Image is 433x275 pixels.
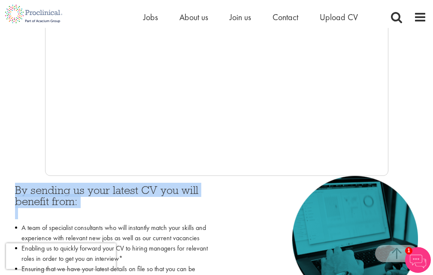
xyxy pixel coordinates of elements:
[273,12,298,23] a: Contact
[6,243,116,269] iframe: reCAPTCHA
[15,223,210,243] li: A team of specialist consultants who will instantly match your skills and experience with relevan...
[320,12,358,23] a: Upload CV
[143,12,158,23] a: Jobs
[405,247,412,254] span: 1
[179,12,208,23] a: About us
[230,12,251,23] a: Join us
[405,247,431,273] img: Chatbot
[15,184,210,218] h3: By sending us your latest CV you will benefit from:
